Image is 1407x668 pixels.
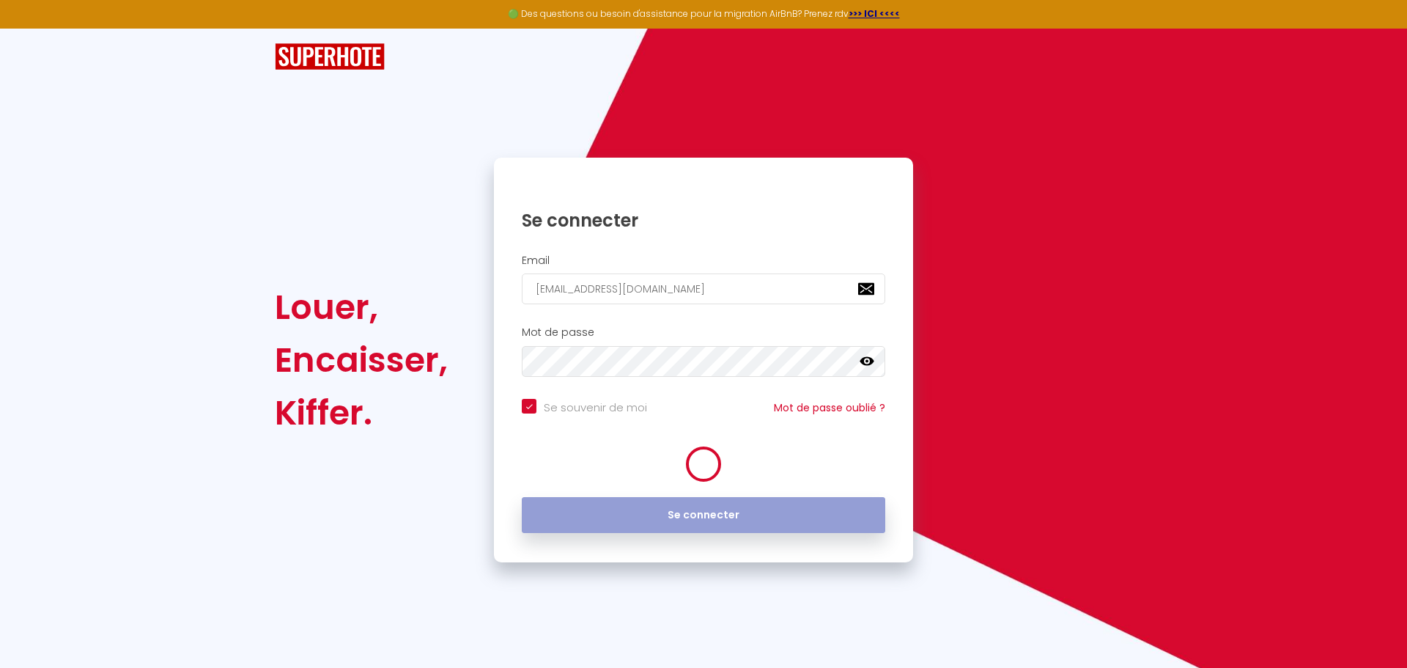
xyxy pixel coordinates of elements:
[522,274,885,304] input: Ton Email
[774,400,885,415] a: Mot de passe oublié ?
[522,497,885,534] button: Se connecter
[522,209,885,232] h1: Se connecter
[522,254,885,267] h2: Email
[849,7,900,20] a: >>> ICI <<<<
[275,334,448,386] div: Encaisser,
[275,386,448,439] div: Kiffer.
[522,326,885,339] h2: Mot de passe
[275,43,385,70] img: SuperHote logo
[275,281,448,334] div: Louer,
